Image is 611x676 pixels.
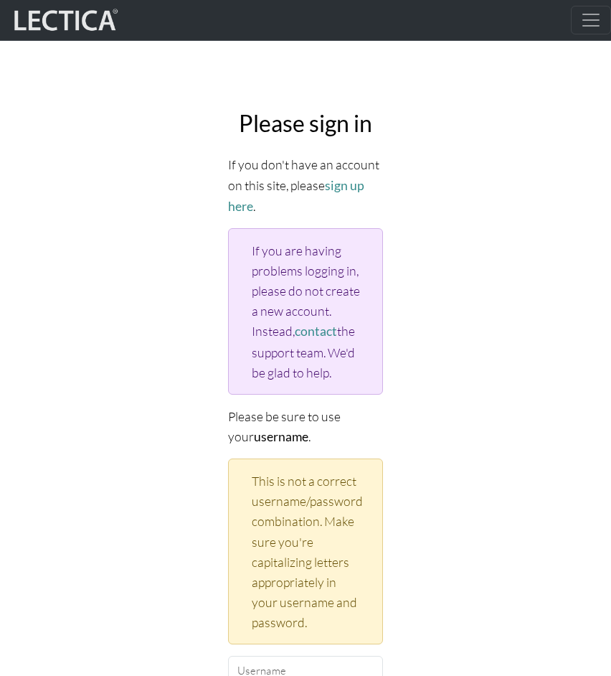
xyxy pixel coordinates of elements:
div: If you are having problems logging in, please do not create a new account. Instead, the support t... [228,228,383,395]
a: contact [295,324,337,339]
button: Toggle navigation [571,6,611,34]
p: Please be sure to use your . [228,406,383,447]
div: This is not a correct username/password combination. Make sure you're capitalizing letters approp... [228,459,383,644]
img: lecticalive [11,6,118,34]
h2: Please sign in [228,110,383,137]
p: If you don't have an account on this site, please . [228,154,383,216]
strong: username [254,429,308,444]
a: sign up here [228,178,364,214]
